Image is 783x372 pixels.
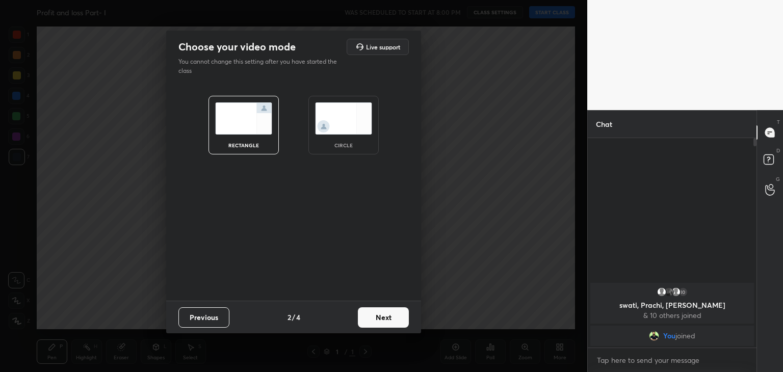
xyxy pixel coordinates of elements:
img: normalScreenIcon.ae25ed63.svg [215,102,272,135]
h4: 4 [296,312,300,323]
div: 10 [678,287,688,297]
button: Next [358,307,409,328]
span: joined [675,332,695,340]
img: default.png [657,287,667,297]
h4: / [292,312,295,323]
p: D [776,147,780,154]
p: G [776,175,780,183]
span: You [663,332,675,340]
p: & 10 others joined [596,311,748,320]
div: grid [588,281,756,348]
p: swati, Prachi, [PERSON_NAME] [596,301,748,309]
h4: 2 [288,312,291,323]
div: rectangle [223,143,264,148]
img: default.png [671,287,681,297]
h5: Live support [366,44,400,50]
button: Previous [178,307,229,328]
img: aedd7b0e61a448bdb5756975e897d287.jpg [664,287,674,297]
p: T [777,118,780,126]
img: circleScreenIcon.acc0effb.svg [315,102,372,135]
h2: Choose your video mode [178,40,296,54]
div: circle [323,143,364,148]
img: 6f4578c4c6224cea84386ccc78b3bfca.jpg [649,331,659,341]
p: Chat [588,111,620,138]
p: You cannot change this setting after you have started the class [178,57,344,75]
